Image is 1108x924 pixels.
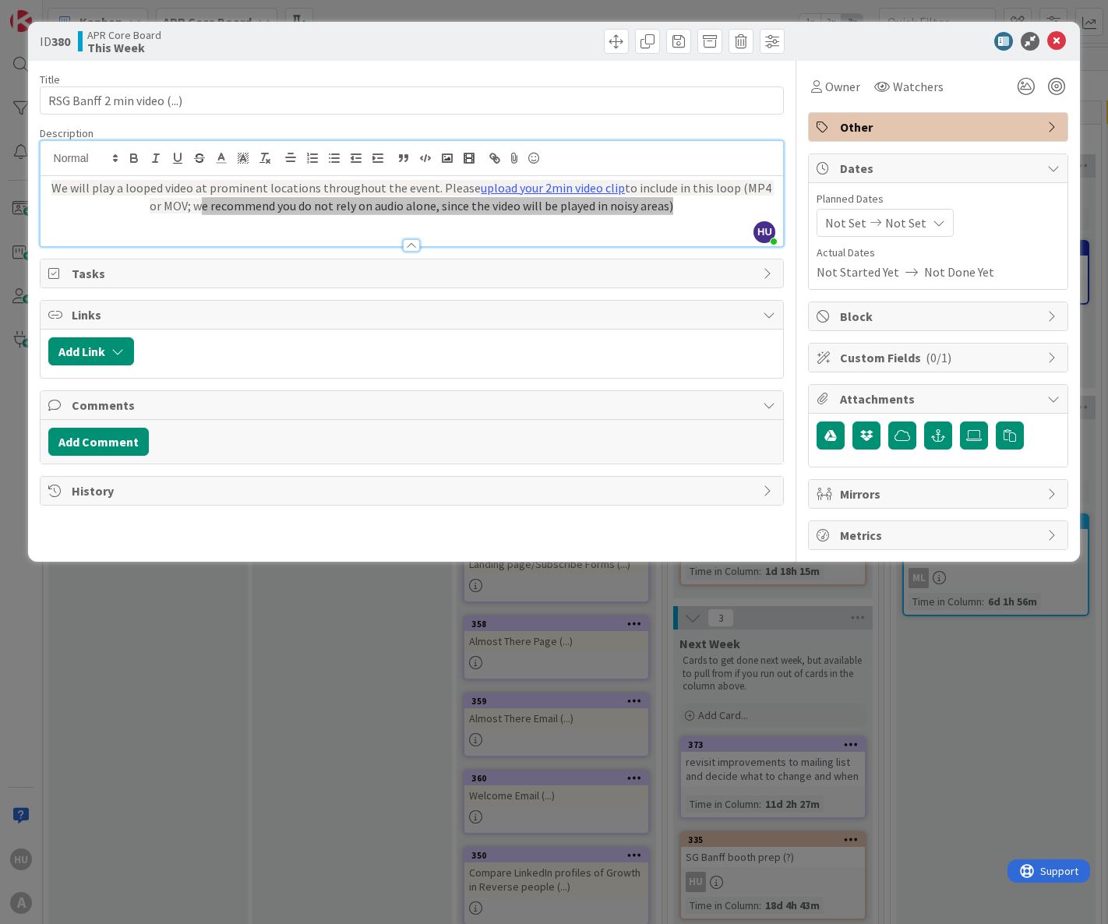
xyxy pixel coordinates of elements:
span: Other [840,118,1039,136]
span: Metrics [840,526,1039,545]
span: Not Set [885,213,926,232]
span: Links [72,305,756,324]
span: Attachments [840,390,1039,408]
span: ID [40,32,70,51]
span: Block [840,307,1039,326]
span: Comments [72,396,756,414]
span: HU [753,221,775,243]
span: Not Done Yet [924,263,994,281]
span: to include in this loop (MP4 or MOV; we recommend you do not rely on audio alone, since the video... [150,180,774,213]
span: Owner [825,77,860,96]
span: Support [33,2,71,21]
span: Not Started Yet [817,263,899,281]
span: Actual Dates [817,245,1060,261]
span: We will play a looped video at prominent locations throughout the event. Please [51,180,481,196]
span: APR Core Board [87,29,161,41]
span: Dates [840,159,1039,178]
span: Planned Dates [817,191,1060,207]
span: Mirrors [840,485,1039,503]
b: This Week [87,41,161,54]
input: type card name here... [40,86,785,115]
label: Title [40,72,60,86]
span: Tasks [72,264,756,283]
button: Add Comment [48,428,149,456]
b: 380 [51,34,70,49]
span: Custom Fields [840,348,1039,367]
button: Add Link [48,337,134,365]
span: Watchers [893,77,944,96]
a: upload your 2min video clip [481,180,625,196]
span: History [72,481,756,500]
span: Not Set [825,213,866,232]
span: Description [40,126,94,140]
span: ( 0/1 ) [926,350,951,365]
